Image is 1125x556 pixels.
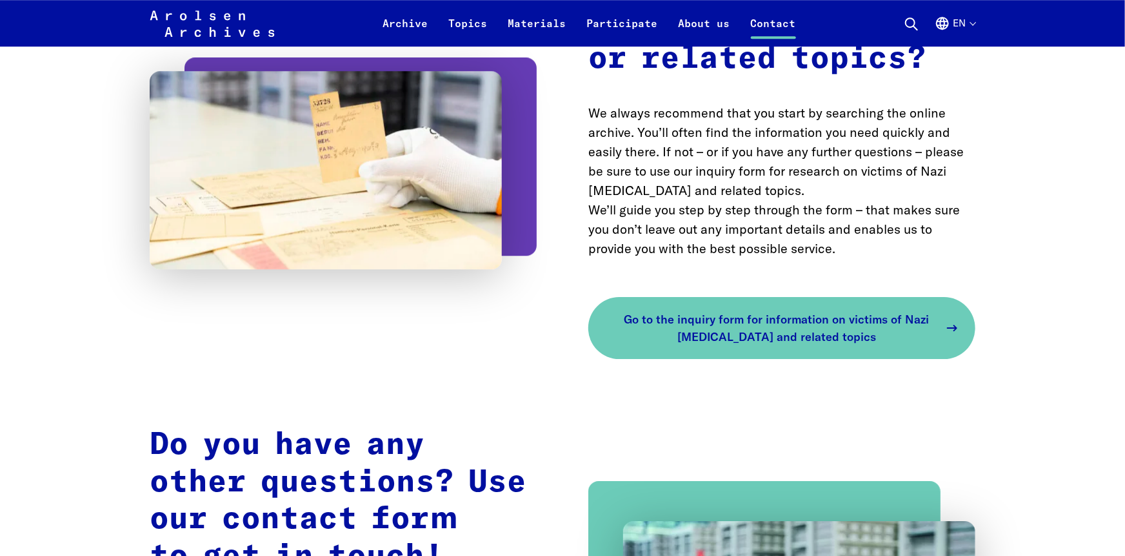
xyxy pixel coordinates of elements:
[588,297,975,359] a: Go to the inquiry form for information on victims of Nazi [MEDICAL_DATA] and related topics
[935,15,975,46] button: English, language selection
[614,311,939,345] span: Go to the inquiry form for information on victims of Nazi [MEDICAL_DATA] and related topics
[668,15,741,46] a: About us
[498,15,577,46] a: Materials
[577,15,668,46] a: Participate
[588,103,975,258] p: We always recommend that you start by searching the online archive. You’ll often find the informa...
[373,15,439,46] a: Archive
[439,15,498,46] a: Topics
[741,15,806,46] a: Contact
[373,8,806,39] nav: Primary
